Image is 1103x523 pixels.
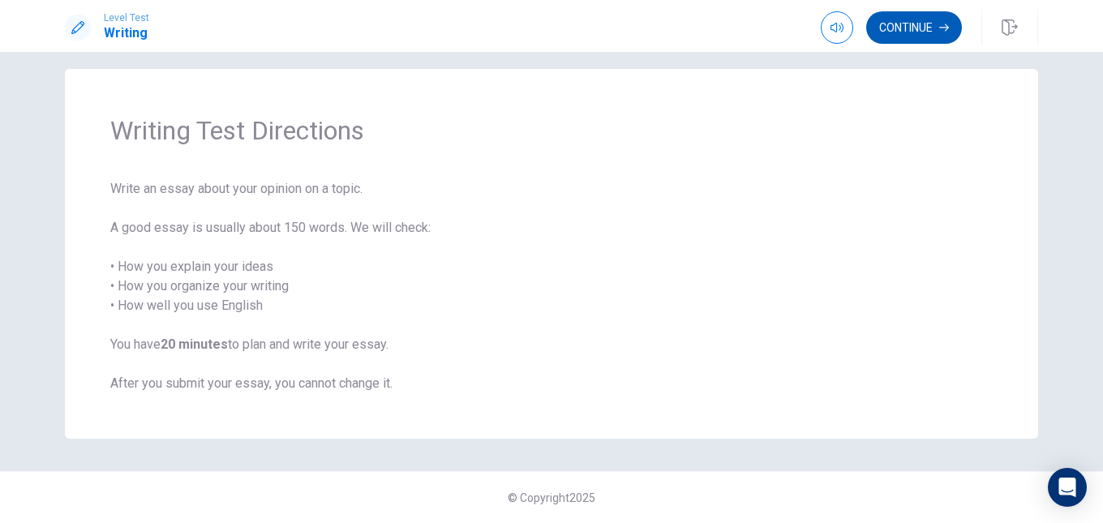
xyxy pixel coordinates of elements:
[866,11,962,44] button: Continue
[110,114,993,147] span: Writing Test Directions
[110,179,993,393] span: Write an essay about your opinion on a topic. A good essay is usually about 150 words. We will ch...
[1048,468,1087,507] div: Open Intercom Messenger
[104,24,149,43] h1: Writing
[508,491,595,504] span: © Copyright 2025
[104,12,149,24] span: Level Test
[161,337,228,352] strong: 20 minutes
